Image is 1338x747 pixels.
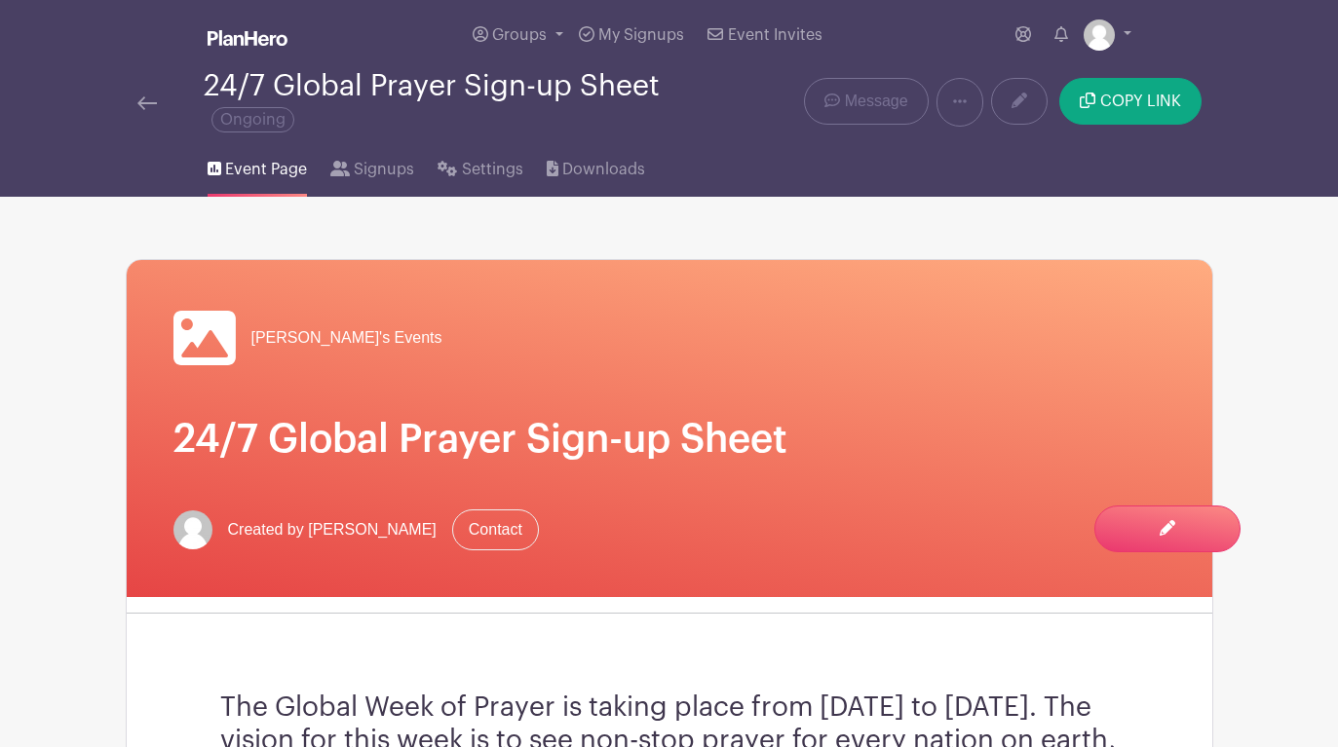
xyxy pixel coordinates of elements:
img: default-ce2991bfa6775e67f084385cd625a349d9dcbb7a52a09fb2fda1e96e2d18dcdb.png [173,510,212,549]
span: My Signups [598,27,684,43]
span: Settings [462,158,523,181]
span: Event Invites [728,27,822,43]
button: COPY LINK [1059,78,1201,125]
img: default-ce2991bfa6775e67f084385cd625a349d9dcbb7a52a09fb2fda1e96e2d18dcdb.png [1084,19,1115,51]
span: Groups [492,27,547,43]
span: Message [845,90,908,113]
a: Contact [452,509,539,550]
a: Message [804,78,928,125]
span: Downloads [562,158,645,181]
a: Event Page [208,134,307,197]
div: 24/7 Global Prayer Sign-up Sheet [204,70,733,134]
span: COPY LINK [1100,93,1181,109]
span: Event Page [225,158,307,181]
span: [PERSON_NAME]'s Events [251,326,442,350]
span: Signups [354,158,414,181]
a: Downloads [547,134,645,197]
a: Signups [330,134,414,197]
a: Settings [438,134,522,197]
h1: 24/7 Global Prayer Sign-up Sheet [173,416,1166,463]
span: Created by [PERSON_NAME] [228,518,437,542]
img: back-arrow-29a5d9b10d5bd6ae65dc969a981735edf675c4d7a1fe02e03b50dbd4ba3cdb55.svg [137,96,157,110]
img: logo_white-6c42ec7e38ccf1d336a20a19083b03d10ae64f83f12c07503d8b9e83406b4c7d.svg [208,30,287,46]
span: Ongoing [211,107,294,132]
